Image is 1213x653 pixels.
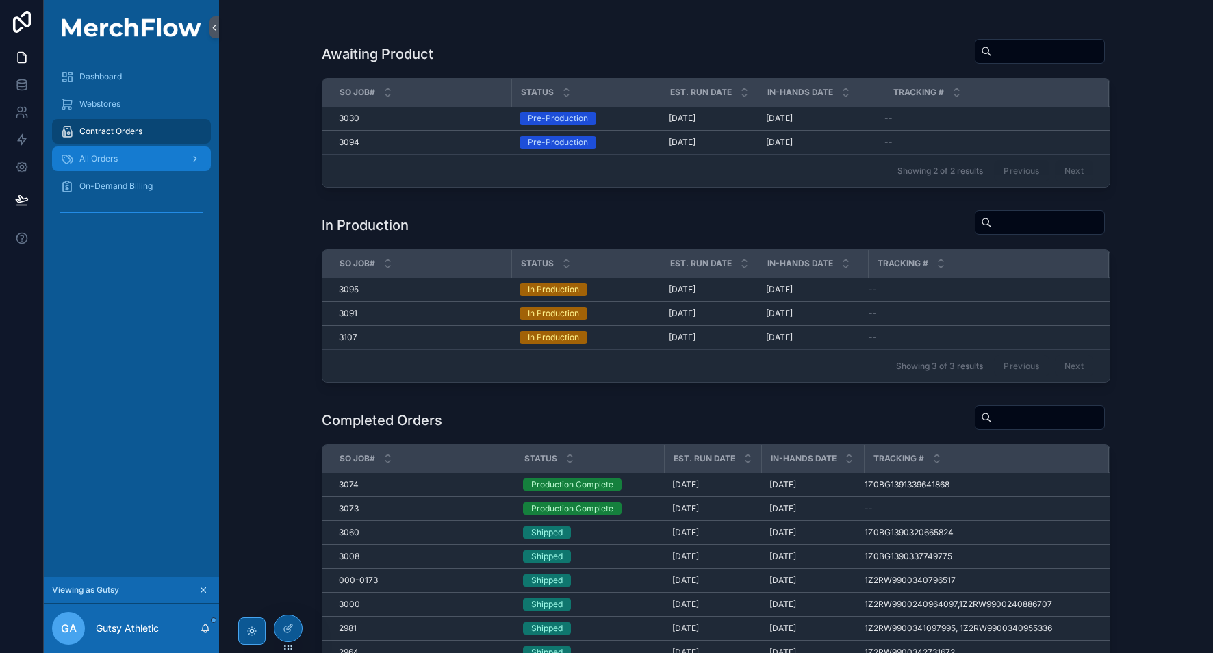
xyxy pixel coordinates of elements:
a: [DATE] [769,527,856,538]
a: [DATE] [669,113,750,124]
span: Dashboard [79,71,122,82]
a: -- [869,284,1092,295]
span: 3073 [339,503,359,514]
div: Shipped [531,550,563,563]
span: [DATE] [769,527,796,538]
a: [DATE] [769,599,856,610]
span: Tracking # [878,258,928,269]
span: 3074 [339,479,359,490]
span: Webstores [79,99,120,110]
span: -- [869,284,877,295]
a: Production Complete [523,502,656,515]
a: 1Z2RW9900240964097,1Z2RW9900240886707 [865,599,1092,610]
span: 1Z0BG1390337749775 [865,551,952,562]
span: [DATE] [766,137,793,148]
a: 1Z2RW9900341097995, 1Z2RW9900340955336 [865,623,1092,634]
a: Shipped [523,598,656,611]
span: -- [869,308,877,319]
div: Pre-Production [528,136,588,149]
div: In Production [528,283,579,296]
a: Shipped [523,574,656,587]
a: -- [884,113,1092,124]
span: Viewing as Gutsy [52,585,119,596]
div: scrollable content [44,55,219,241]
a: [DATE] [769,623,856,634]
span: [DATE] [769,599,796,610]
span: -- [884,137,893,148]
a: [DATE] [766,308,860,319]
a: [DATE] [672,503,753,514]
div: Shipped [531,574,563,587]
span: Tracking # [873,453,924,464]
span: [DATE] [669,332,695,343]
span: 1Z0BG1391339641868 [865,479,949,490]
span: 1Z2RW9900340796517 [865,575,956,586]
span: -- [865,503,873,514]
div: Pre-Production [528,112,588,125]
a: 3073 [339,503,507,514]
a: [DATE] [766,113,876,124]
a: All Orders [52,146,211,171]
span: Est. Run Date [670,87,732,98]
span: Contract Orders [79,126,142,137]
span: -- [869,332,877,343]
a: [DATE] [672,575,753,586]
span: 3091 [339,308,357,319]
span: 3060 [339,527,359,538]
span: 3095 [339,284,359,295]
span: 3094 [339,137,359,148]
span: [DATE] [769,623,796,634]
a: 1Z0BG1391339641868 [865,479,1092,490]
span: Tracking # [893,87,944,98]
span: [DATE] [766,284,793,295]
span: [DATE] [669,308,695,319]
span: 3000 [339,599,360,610]
a: Pre-Production [520,136,652,149]
span: In-Hands Date [771,453,837,464]
a: In Production [520,307,652,320]
a: 3107 [339,332,503,343]
a: [DATE] [669,308,750,319]
a: [DATE] [672,623,753,634]
span: [DATE] [672,575,699,586]
a: 000-0173 [339,575,507,586]
a: 3060 [339,527,507,538]
span: [DATE] [766,332,793,343]
div: In Production [528,331,579,344]
span: Status [524,453,557,464]
a: 3030 [339,113,503,124]
a: 1Z0BG1390320665824 [865,527,1092,538]
span: In-Hands Date [767,87,833,98]
span: [DATE] [769,575,796,586]
a: [DATE] [672,527,753,538]
a: On-Demand Billing [52,174,211,199]
span: est. run date [670,258,732,269]
a: Shipped [523,526,656,539]
a: [DATE] [769,479,856,490]
span: [DATE] [672,599,699,610]
a: Shipped [523,622,656,635]
img: App logo [52,18,211,37]
span: Status [521,87,554,98]
a: [DATE] [669,332,750,343]
a: [DATE] [769,503,856,514]
span: In-Hands Date [767,258,833,269]
span: 3008 [339,551,359,562]
span: Status [521,258,554,269]
span: All Orders [79,153,118,164]
span: SO Job# [340,453,375,464]
a: 3095 [339,284,503,295]
span: [DATE] [766,113,793,124]
span: 000-0173 [339,575,378,586]
a: -- [865,503,1092,514]
span: [DATE] [672,479,699,490]
p: Gutsy Athletic [96,622,159,635]
a: [DATE] [766,284,860,295]
a: 1Z2RW9900340796517 [865,575,1092,586]
span: [DATE] [769,503,796,514]
a: -- [884,137,1092,148]
span: On-Demand Billing [79,181,153,192]
span: [DATE] [672,503,699,514]
h1: In Production [322,216,409,235]
span: [DATE] [669,284,695,295]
